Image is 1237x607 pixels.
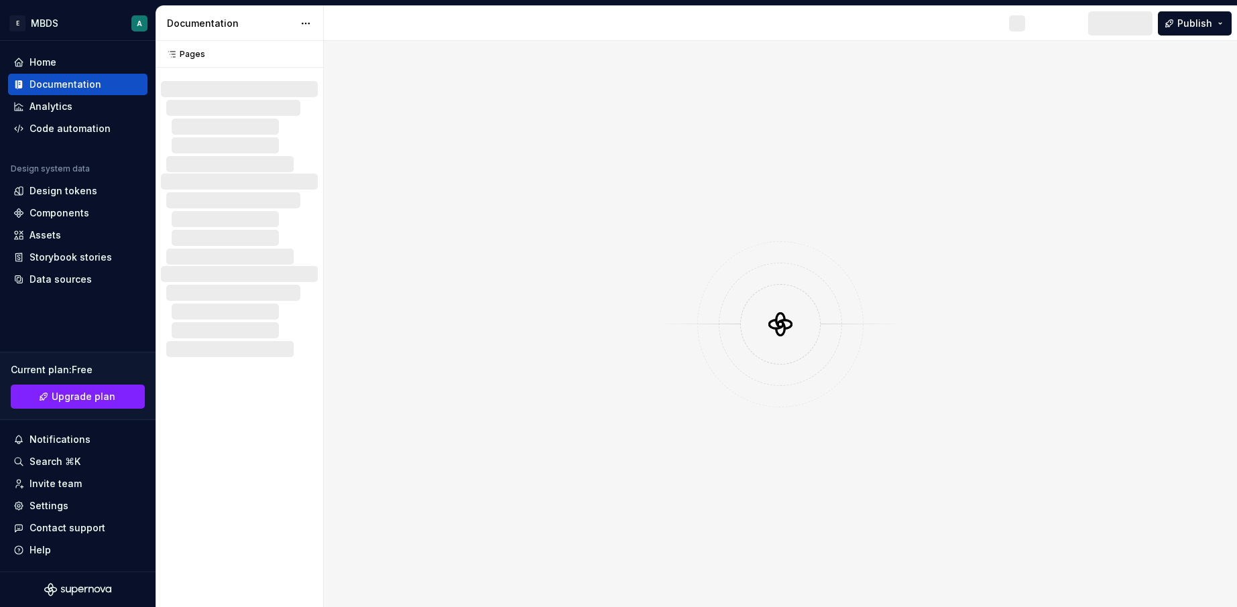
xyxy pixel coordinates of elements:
a: Components [8,202,148,224]
div: Search ⌘K [30,455,80,468]
a: Home [8,52,148,73]
button: Notifications [8,429,148,450]
button: EMBDSA [3,9,153,38]
a: Documentation [8,74,148,95]
button: Publish [1158,11,1232,36]
div: Analytics [30,100,72,113]
div: Notifications [30,433,91,446]
button: Help [8,539,148,561]
div: Settings [30,499,68,513]
div: Contact support [30,521,105,535]
div: Help [30,543,51,557]
div: Components [30,206,89,220]
span: Publish [1177,17,1212,30]
a: Design tokens [8,180,148,202]
div: Home [30,56,56,69]
button: Search ⌘K [8,451,148,472]
button: Contact support [8,517,148,539]
a: Code automation [8,118,148,139]
a: Upgrade plan [11,385,145,409]
a: Storybook stories [8,247,148,268]
div: Data sources [30,273,92,286]
a: Analytics [8,96,148,117]
div: MBDS [31,17,58,30]
div: Design system data [11,163,90,174]
div: Storybook stories [30,251,112,264]
svg: Supernova Logo [44,583,111,596]
a: Invite team [8,473,148,494]
div: E [9,15,25,31]
a: Assets [8,224,148,246]
div: A [137,18,142,29]
a: Settings [8,495,148,517]
div: Documentation [167,17,294,30]
div: Design tokens [30,184,97,198]
div: Current plan : Free [11,363,145,377]
span: Upgrade plan [52,390,115,403]
div: Assets [30,228,61,242]
div: Documentation [30,78,101,91]
a: Data sources [8,269,148,290]
div: Pages [161,49,205,60]
div: Invite team [30,477,82,490]
div: Code automation [30,122,111,135]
